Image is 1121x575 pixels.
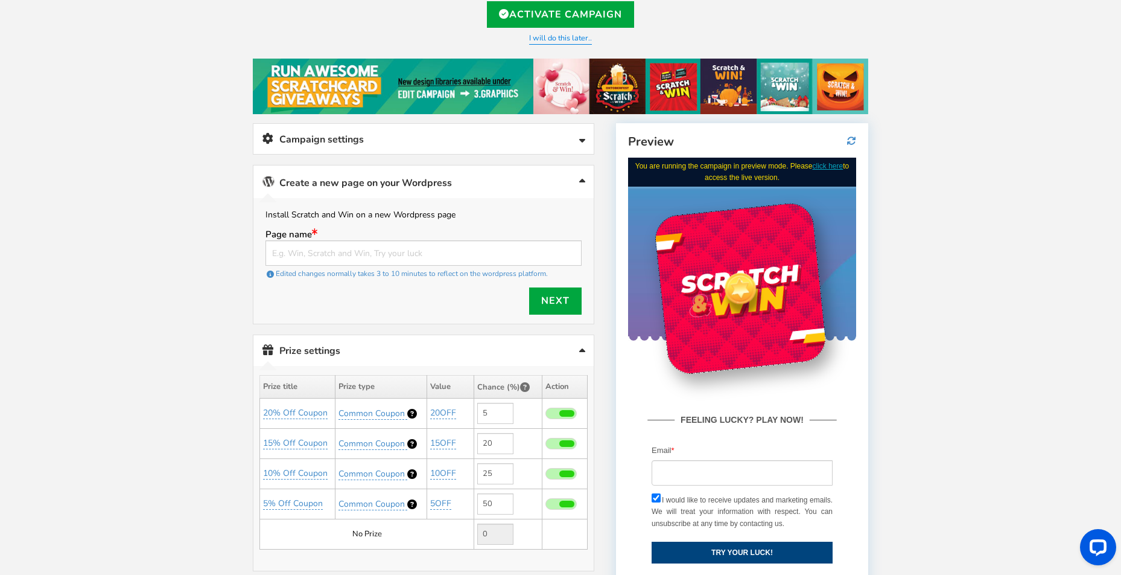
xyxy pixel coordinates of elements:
[430,407,456,419] a: 20OFF
[260,519,474,549] td: No Prize
[335,375,427,398] th: Prize type
[338,438,405,449] span: Common Coupon
[487,1,634,28] a: Activate Campaign
[338,498,407,510] a: Common Coupon
[542,375,588,398] th: Action
[253,124,594,155] a: Campaign settings
[427,375,474,398] th: Value
[263,467,328,480] a: 10% Off Coupon
[338,498,405,510] span: Common Coupon
[338,438,407,450] a: Common Coupon
[628,135,856,149] h4: Preview
[529,287,582,315] a: Next
[260,375,335,398] th: Prize title
[253,335,594,366] a: Prize settings
[1070,524,1121,575] iframe: LiveChat chat widget
[477,524,513,545] input: Value not editable
[338,468,405,480] span: Common Coupon
[263,407,328,419] a: 20% Off Coupon
[430,498,451,510] a: 5OFF
[24,337,205,372] label: I would like to receive updates and marketing emails. We will treat your information with respect...
[265,266,582,281] div: Edited changes normally takes 3 to 10 minutes to reflect on the wordpress platform.
[474,375,542,398] th: Chance (%)
[263,498,323,510] a: 5% Off Coupon
[185,4,215,13] a: click here
[265,240,582,266] input: E.g. Win, Scratch and Win, Try your luck
[24,384,205,406] button: TRY YOUR LUCK!
[46,255,182,269] strong: FEELING LUCKY? PLAY NOW!
[430,437,456,449] a: 15OFF
[24,336,33,345] input: I would like to receive updates and marketing emails. We will treat your information with respect...
[265,228,582,240] label: Page name
[338,408,405,419] span: Common Coupon
[529,33,592,45] a: I will do this later..
[67,440,162,449] img: appsmav-footer-credit.png
[253,165,594,198] a: Create a new page on your Wordpress
[430,467,456,480] a: 10OFF
[253,59,868,114] img: festival-poster-2020.jpg
[24,287,46,300] label: Email
[265,207,582,222] p: Install Scratch and Win on a new Wordpress page
[263,437,328,449] a: 15% Off Coupon
[338,468,407,480] a: Common Coupon
[338,408,407,420] a: Common Coupon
